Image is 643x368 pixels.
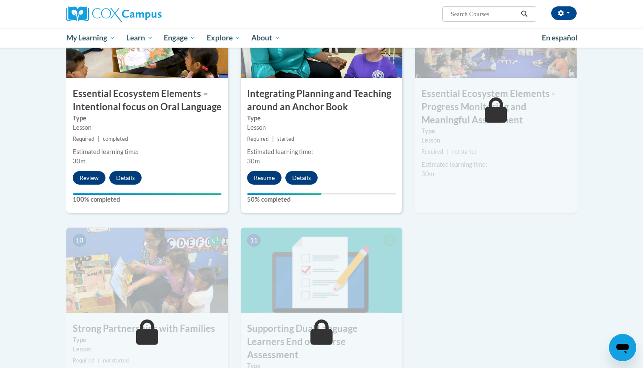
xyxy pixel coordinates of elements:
span: | [98,136,100,142]
button: Search [518,9,531,19]
label: Type [73,335,222,345]
span: 11 [247,234,261,247]
span: Required [421,148,443,155]
div: Estimated learning time: [421,160,570,169]
div: Your progress [73,193,222,195]
a: About [246,28,286,48]
a: Learn [121,28,159,48]
span: | [447,148,448,155]
div: Your progress [247,193,321,195]
span: | [272,136,274,142]
button: Resume [247,171,282,185]
span: started [277,136,294,142]
div: Lesson [73,345,222,354]
span: 10 [73,234,86,247]
div: Main menu [54,28,589,48]
input: Search Courses [450,9,518,19]
div: Lesson [247,123,396,132]
span: completed [103,136,128,142]
h3: Strong Partnerships with Families [66,322,228,335]
h3: Essential Ecosystem Elements - Progress Monitoring and Meaningful Assessment [415,87,577,126]
img: Course Image [241,228,402,313]
span: 30m [247,157,260,165]
span: My Learning [66,33,115,43]
span: 30m [73,157,85,165]
a: Engage [158,28,201,48]
img: Course Image [66,228,228,313]
label: Type [421,126,570,136]
iframe: Button to launch messaging window [609,334,636,361]
span: Required [73,136,94,142]
span: Required [247,136,269,142]
a: My Learning [61,28,121,48]
span: En español [542,33,578,42]
img: Cox Campus [66,6,162,22]
span: Required [73,357,94,364]
button: Review [73,171,105,185]
div: Estimated learning time: [73,147,222,157]
label: 100% completed [73,195,222,204]
button: Details [285,171,318,185]
a: Cox Campus [66,6,228,22]
button: Account Settings [551,6,577,20]
span: About [251,33,280,43]
span: Explore [207,33,241,43]
div: Estimated learning time: [247,147,396,157]
h3: Supporting Dual Language Learners End of Course Assessment [241,322,402,361]
h3: Integrating Planning and Teaching around an Anchor Book [241,87,402,114]
span: | [98,357,100,364]
span: Engage [164,33,196,43]
span: not started [452,148,478,155]
a: Explore [201,28,246,48]
span: not started [103,357,129,364]
span: 30m [421,170,434,177]
div: Lesson [73,123,222,132]
button: Details [109,171,142,185]
label: 50% completed [247,195,396,204]
label: Type [247,114,396,123]
div: Lesson [421,136,570,145]
span: Learn [126,33,153,43]
label: Type [73,114,222,123]
h3: Essential Ecosystem Elements – Intentional focus on Oral Language [66,87,228,114]
a: En español [536,29,583,47]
